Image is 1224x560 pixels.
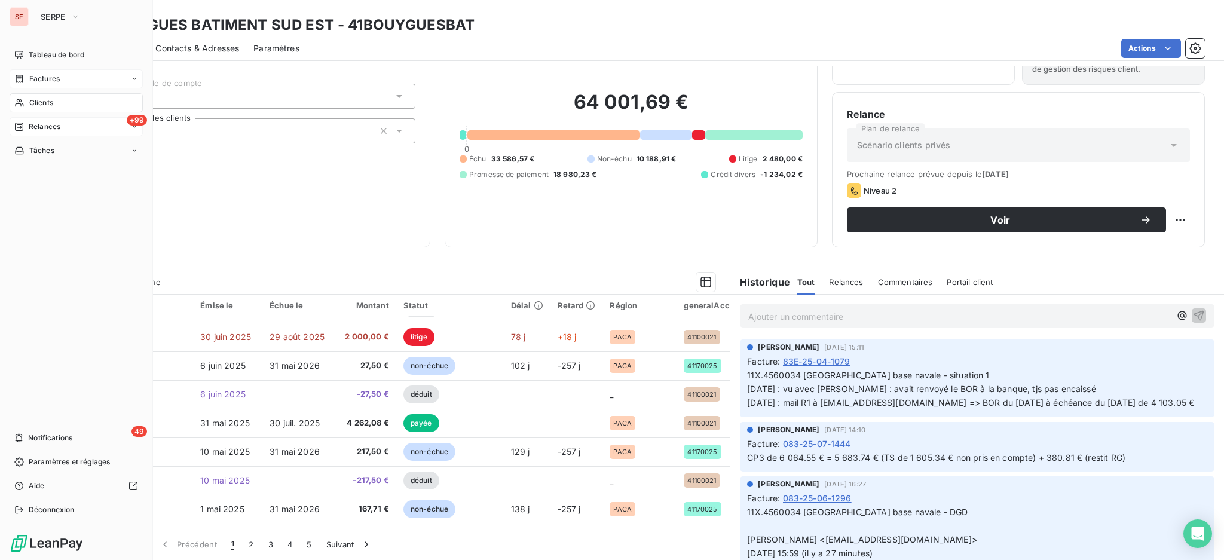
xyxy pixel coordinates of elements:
span: [PERSON_NAME] [758,479,819,489]
button: Actions [1121,39,1181,58]
span: 1 mai 2025 [200,504,244,514]
span: Paramètres [253,42,299,54]
div: Échue le [270,301,325,310]
span: [DATE] 16:27 [824,481,866,488]
span: 6 juin 2025 [200,360,246,371]
span: Crédit divers [711,169,755,180]
button: 3 [261,532,280,557]
span: 31 mai 2025 [200,418,250,428]
span: 10 mai 2025 [200,446,250,457]
span: 102 j [511,360,530,371]
span: 10 mai 2025 [200,475,250,485]
div: SE [10,7,29,26]
span: Relances [29,121,60,132]
span: [PERSON_NAME] [758,424,819,435]
h3: BOUYGUES BATIMENT SUD EST - 41BOUYGUESBAT [105,14,475,36]
span: [DATE] 15:11 [824,344,864,351]
span: Tout [797,277,815,287]
span: 41100021 [687,420,716,427]
span: 49 [131,426,147,437]
span: PACA [613,362,632,369]
span: _ [610,475,613,485]
span: 0 [464,144,469,154]
span: 83E-25-04-1079 [783,355,850,368]
span: 41170025 [687,362,717,369]
span: non-échue [403,500,455,518]
span: 33 586,57 € [491,154,535,164]
span: 2 480,00 € [763,154,803,164]
span: 30 juin 2025 [200,332,251,342]
div: Montant [339,301,389,310]
h6: Historique [730,275,790,289]
span: -27,50 € [339,388,389,400]
button: Voir [847,207,1166,232]
button: Précédent [152,532,224,557]
span: _ [610,389,613,399]
span: Commentaires [878,277,933,287]
span: Échu [469,154,486,164]
span: [DATE] 15:59 (il y a 27 minutes) [747,548,873,558]
span: Clients [29,97,53,108]
button: 4 [280,532,299,557]
span: -257 j [558,446,581,457]
div: Open Intercom Messenger [1183,519,1212,548]
span: 11X.4560034 [GEOGRAPHIC_DATA] base navale - situation 1 [DATE] : vu avec [PERSON_NAME] : avait re... [747,370,1194,408]
button: 1 [224,532,241,557]
span: 4 262,08 € [339,417,389,429]
span: 78 j [511,332,526,342]
span: 18 980,23 € [553,169,597,180]
span: [DATE] [982,169,1009,179]
span: -257 j [558,504,581,514]
button: 5 [299,532,319,557]
div: Retard [558,301,596,310]
span: Niveau 2 [864,186,896,195]
span: -257 j [558,360,581,371]
span: Voir [861,215,1140,225]
span: 41100021 [687,333,716,341]
span: CP3 de 6 064.55 € = 5 683.74 € (TS de 1 605.34 € non pris en compte) + 380.81 € (restit RG) [747,452,1125,463]
span: 41100021 [687,391,716,398]
span: 129 j [511,446,530,457]
span: Tableau de bord [29,50,84,60]
img: Logo LeanPay [10,534,84,553]
span: déduit [403,472,439,489]
span: 138 j [511,504,530,514]
span: +99 [127,115,147,126]
span: 41170025 [687,506,717,513]
span: 41100021 [687,477,716,484]
span: -1 234,02 € [760,169,803,180]
span: Scénario clients privés [857,139,950,151]
span: 167,71 € [339,503,389,515]
span: Relances [829,277,863,287]
span: 31 mai 2026 [270,360,320,371]
span: SERPE [41,12,66,22]
span: Notifications [28,433,72,443]
span: Paramètres et réglages [29,457,110,467]
a: Aide [10,476,143,495]
span: 31 mai 2026 [270,446,320,457]
div: Région [610,301,669,310]
div: generalAccountId [684,301,754,310]
span: Litige [739,154,758,164]
span: Propriétés Client [96,57,415,74]
span: [DATE] 14:10 [824,426,865,433]
span: PACA [613,420,632,427]
span: Prochaine relance prévue depuis le [847,169,1190,179]
button: Suivant [319,532,380,557]
span: Promesse de paiement [469,169,549,180]
span: 10 188,91 € [637,154,677,164]
div: Délai [511,301,543,310]
span: non-échue [403,443,455,461]
span: Aide [29,481,45,491]
span: 083-25-07-1444 [783,437,851,450]
span: non-échue [403,357,455,375]
span: PACA [613,333,632,341]
span: 1 [231,538,234,550]
span: Déconnexion [29,504,75,515]
span: 27,50 € [339,360,389,372]
div: Statut [403,301,497,310]
span: 217,50 € [339,446,389,458]
span: Contacts & Adresses [155,42,239,54]
span: 2 000,00 € [339,331,389,343]
span: [PERSON_NAME] [758,342,819,353]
